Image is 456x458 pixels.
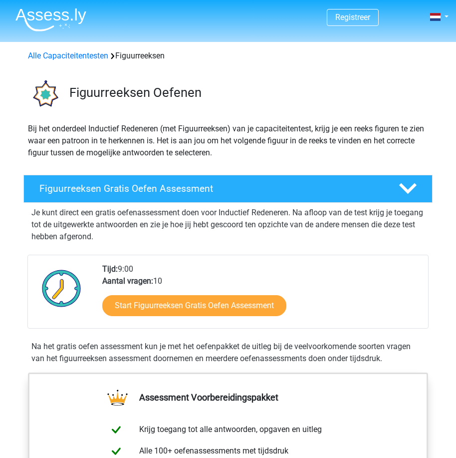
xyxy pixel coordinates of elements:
[102,264,118,274] b: Tijd:
[95,263,428,328] div: 9:00 10
[28,51,108,60] a: Alle Capaciteitentesten
[24,50,432,62] div: Figuurreeksen
[39,183,384,194] h4: Figuurreeksen Gratis Oefen Assessment
[102,295,286,316] a: Start Figuurreeksen Gratis Oefen Assessment
[24,74,65,115] img: figuurreeksen
[28,123,428,159] p: Bij het onderdeel Inductief Redeneren (met Figuurreeksen) van je capaciteitentest, krijg je een r...
[27,341,429,365] div: Na het gratis oefen assessment kun je met het oefenpakket de uitleg bij de veelvoorkomende soorte...
[69,85,425,100] h3: Figuurreeksen Oefenen
[102,276,153,286] b: Aantal vragen:
[335,12,370,22] a: Registreer
[19,175,437,203] a: Figuurreeksen Gratis Oefen Assessment
[36,263,87,313] img: Klok
[31,207,425,243] p: Je kunt direct een gratis oefenassessment doen voor Inductief Redeneren. Na afloop van de test kr...
[15,8,86,31] img: Assessly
